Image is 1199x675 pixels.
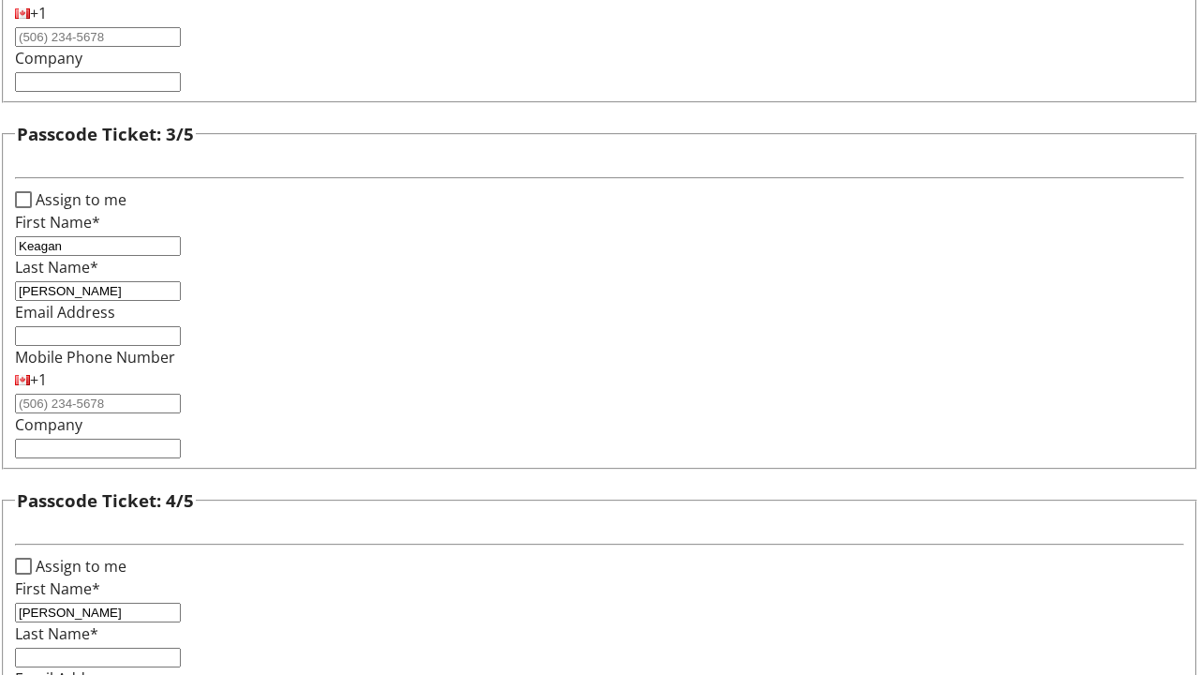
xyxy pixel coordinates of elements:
[32,188,126,211] label: Assign to me
[15,394,181,413] input: (506) 234-5678
[32,555,126,577] label: Assign to me
[17,487,194,514] h3: Passcode Ticket: 4/5
[15,257,98,277] label: Last Name*
[15,212,100,232] label: First Name*
[15,623,98,644] label: Last Name*
[15,578,100,599] label: First Name*
[17,121,194,147] h3: Passcode Ticket: 3/5
[15,48,82,68] label: Company
[15,302,115,322] label: Email Address
[15,347,175,367] label: Mobile Phone Number
[15,414,82,435] label: Company
[15,27,181,47] input: (506) 234-5678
